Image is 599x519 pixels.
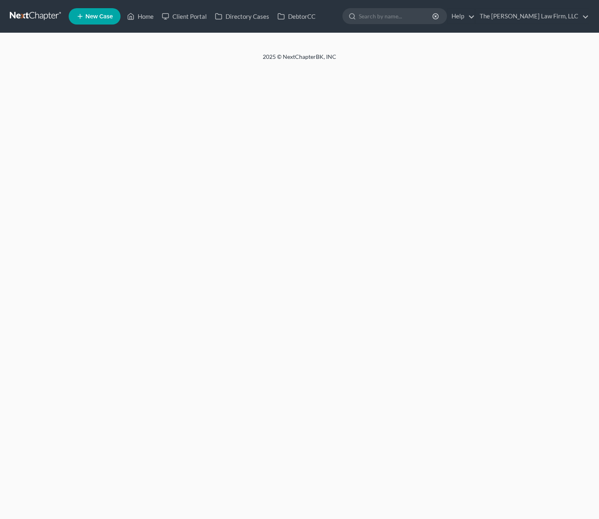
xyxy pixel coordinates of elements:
[211,9,273,24] a: Directory Cases
[447,9,475,24] a: Help
[476,9,589,24] a: The [PERSON_NAME] Law Firm, LLC
[273,9,320,24] a: DebtorCC
[158,9,211,24] a: Client Portal
[359,9,434,24] input: Search by name...
[85,13,113,20] span: New Case
[123,9,158,24] a: Home
[67,53,532,67] div: 2025 © NextChapterBK, INC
